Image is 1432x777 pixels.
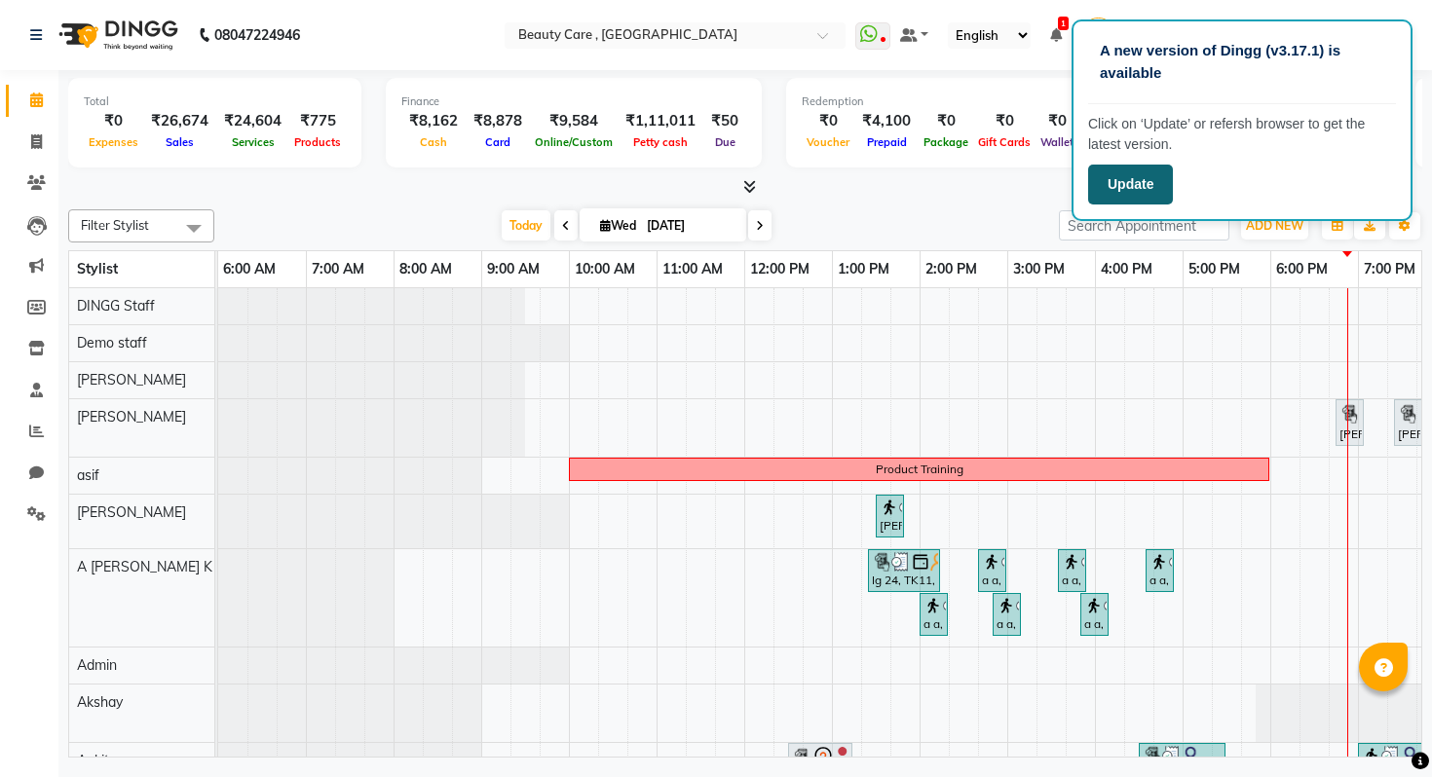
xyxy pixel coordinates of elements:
a: 6:00 PM [1271,255,1333,283]
span: DINGG Staff [77,297,155,314]
div: [PERSON_NAME], TK16, 06:45 PM-07:35 PM, [DEMOGRAPHIC_DATA] Hair Setting [1338,402,1362,443]
a: 7:00 AM [307,255,369,283]
img: logo [50,8,183,62]
span: Wallet [1036,135,1078,149]
span: Sales [161,135,199,149]
button: ADD NEW [1241,212,1308,240]
span: 1 [1058,17,1069,30]
span: Package [919,135,973,149]
a: 1:00 PM [833,255,894,283]
div: Finance [401,93,746,110]
div: [PERSON_NAME], TK16, 06:45 PM-07:35 PM, [DEMOGRAPHIC_DATA] Hair Setting [1396,402,1420,443]
a: 12:00 PM [745,255,814,283]
a: 3:00 PM [1008,255,1070,283]
span: Online/Custom [530,135,618,149]
a: 6:00 AM [218,255,281,283]
a: 8:00 AM [395,255,457,283]
span: Cash [415,135,452,149]
span: Today [502,210,550,240]
div: ₹0 [919,110,973,132]
div: ₹24,604 [216,110,289,132]
span: Wed [595,218,641,233]
span: Gift Cards [973,135,1036,149]
div: ₹1,11,011 [618,110,703,132]
div: a a, TK08, 03:50 PM-04:50 PM, [DEMOGRAPHIC_DATA] Hair Cut test [1082,596,1107,633]
div: ₹775 [289,110,346,132]
a: 11:00 AM [658,255,728,283]
p: Click on ‘Update’ or refersh browser to get the latest version. [1088,114,1396,155]
span: Due [710,135,740,149]
div: ₹8,162 [401,110,466,132]
span: Admin [77,656,117,674]
div: a a, TK08, 02:00 PM-02:50 PM, [DEMOGRAPHIC_DATA] Hair Setting [922,596,946,633]
span: A [PERSON_NAME] K [77,558,212,575]
span: Demo staff [77,334,147,351]
div: ₹0 [973,110,1036,132]
span: ADD NEW [1246,218,1303,233]
div: a a, TK08, 02:00 PM-02:50 PM, [DEMOGRAPHIC_DATA] Hair Setting [980,552,1004,589]
div: ₹4,100 [854,110,919,132]
a: 2:00 PM [921,255,982,283]
div: Product Training [876,461,963,478]
a: 10:00 AM [570,255,640,283]
span: Card [480,135,515,149]
button: Update [1088,165,1173,204]
span: Filter Stylist [81,217,149,233]
div: a a, TK08, 02:50 PM-03:50 PM, [DEMOGRAPHIC_DATA] Hair Cut test [1060,552,1084,589]
div: ₹0 [1036,110,1078,132]
input: 2025-09-03 [641,211,738,240]
div: Redemption [802,93,1078,110]
div: ₹9,584 [530,110,618,132]
span: Prepaid [862,135,912,149]
span: [PERSON_NAME] [77,503,186,521]
div: ₹26,674 [143,110,216,132]
span: Petty cash [628,135,693,149]
div: ₹8,878 [466,110,530,132]
a: 9:00 AM [482,255,545,283]
div: a a, TK08, 03:50 PM-04:50 PM, [DEMOGRAPHIC_DATA] Hair Cut test [1148,552,1172,589]
a: 5:00 PM [1184,255,1245,283]
p: A new version of Dingg (v3.17.1) is available [1100,40,1384,84]
div: ₹0 [84,110,143,132]
span: Products [289,135,346,149]
span: asif [77,466,99,484]
div: ₹50 [703,110,746,132]
div: Total [84,93,346,110]
div: Ig 24, TK11, 01:25 PM-02:15 PM, [DEMOGRAPHIC_DATA] Hair Setting (₹254) [870,552,938,589]
span: Services [227,135,280,149]
a: 4:00 PM [1096,255,1157,283]
span: Stylist [77,260,118,277]
span: Ankit [77,752,109,769]
b: 08047224946 [214,8,300,62]
span: [PERSON_NAME] [77,371,186,388]
span: Expenses [84,135,143,149]
span: Akshay [77,693,123,711]
span: [PERSON_NAME] [77,408,186,425]
img: Ankit Jain [1081,18,1115,52]
span: Voucher [802,135,854,149]
input: Search Appointment [1059,210,1229,240]
div: a a, TK08, 02:50 PM-03:50 PM, [DEMOGRAPHIC_DATA] Hair Cut test [995,596,1019,633]
div: ₹0 [802,110,854,132]
a: 7:00 PM [1359,255,1420,283]
div: [PERSON_NAME], TK09, 01:30 PM-01:40 PM, Men's Hair Wash [878,498,902,535]
a: 1 [1050,26,1062,44]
